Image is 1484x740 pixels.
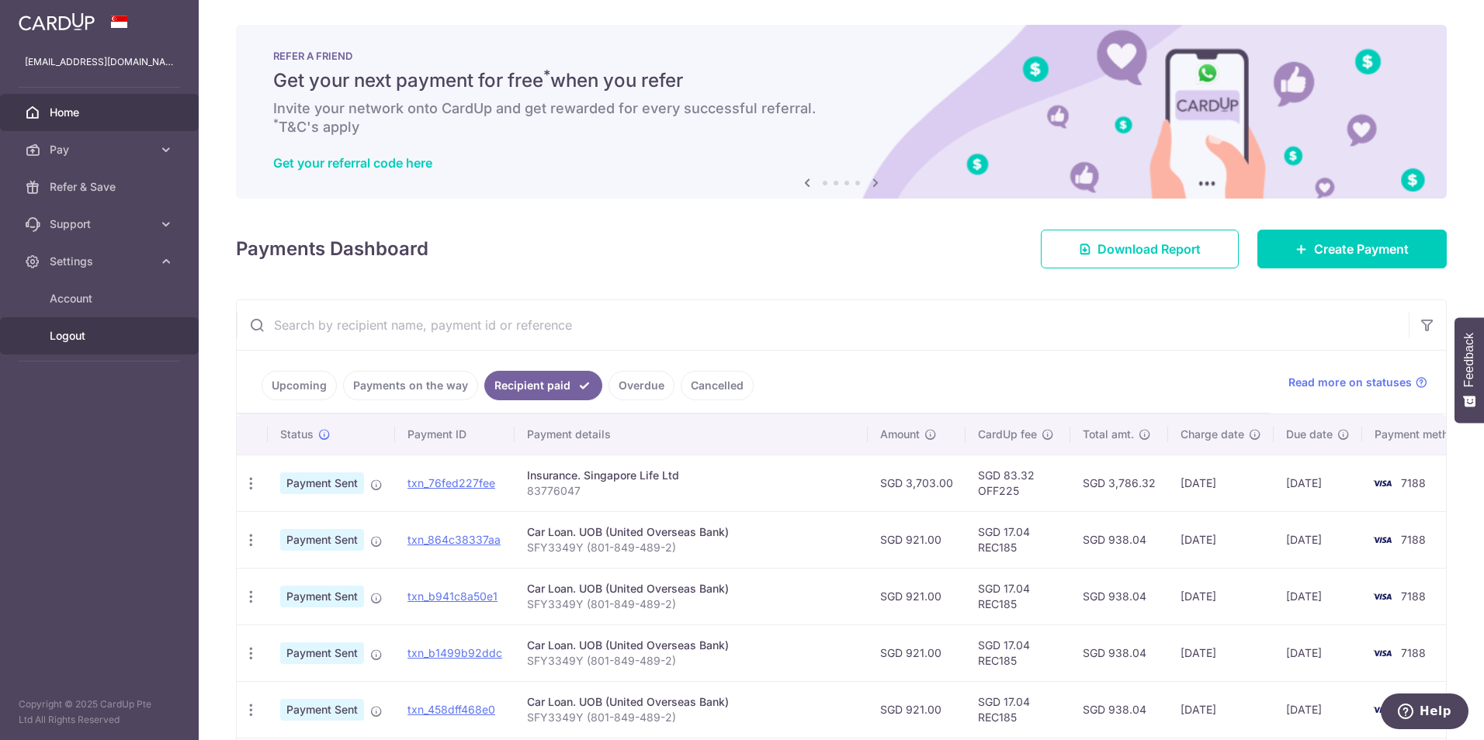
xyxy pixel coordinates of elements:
td: [DATE] [1274,511,1362,568]
span: Total amt. [1083,427,1134,442]
p: [EMAIL_ADDRESS][DOMAIN_NAME] [25,54,174,70]
span: Account [50,291,152,306]
img: CardUp [19,12,95,31]
td: SGD 938.04 [1070,511,1168,568]
span: Feedback [1462,333,1476,387]
td: SGD 3,786.32 [1070,455,1168,511]
td: SGD 83.32 OFF225 [966,455,1070,511]
span: Payment Sent [280,529,364,551]
p: SFY3349Y (801-849-489-2) [527,653,855,669]
a: Recipient paid [484,371,602,400]
h6: Invite your network onto CardUp and get rewarded for every successful referral. T&C's apply [273,99,1409,137]
a: Upcoming [262,371,337,400]
span: Amount [880,427,920,442]
a: Payments on the way [343,371,478,400]
th: Payment ID [395,414,515,455]
a: Cancelled [681,371,754,400]
span: Refer & Save [50,179,152,195]
span: Settings [50,254,152,269]
p: SFY3349Y (801-849-489-2) [527,596,855,612]
img: Bank Card [1367,531,1398,549]
span: 7188 [1401,476,1426,489]
h5: Get your next payment for free when you refer [273,68,1409,93]
span: 7188 [1401,646,1426,659]
p: SFY3349Y (801-849-489-2) [527,710,855,725]
th: Payment details [515,414,868,455]
td: SGD 921.00 [868,511,966,568]
td: [DATE] [1274,681,1362,738]
button: Feedback - Show survey [1455,317,1484,423]
td: SGD 938.04 [1070,681,1168,738]
span: Status [280,427,314,442]
p: SFY3349Y (801-849-489-2) [527,540,855,555]
td: [DATE] [1274,624,1362,681]
img: Bank Card [1367,644,1398,662]
span: 7188 [1401,590,1426,603]
span: Charge date [1181,427,1244,442]
span: Payment Sent [280,699,364,721]
td: [DATE] [1168,624,1274,681]
span: Payment Sent [280,586,364,607]
span: Read more on statuses [1288,375,1412,390]
td: SGD 17.04 REC185 [966,511,1070,568]
a: txn_864c38337aa [407,533,501,546]
img: RAF banner [236,25,1447,199]
span: CardUp fee [978,427,1037,442]
td: [DATE] [1168,455,1274,511]
img: Bank Card [1367,587,1398,606]
a: txn_b1499b92ddc [407,646,502,659]
td: SGD 3,703.00 [868,455,966,511]
iframe: Opens a widget where you can find more information [1381,693,1468,732]
td: SGD 17.04 REC185 [966,681,1070,738]
span: Download Report [1097,240,1201,258]
span: Create Payment [1314,240,1409,258]
td: SGD 921.00 [868,568,966,624]
td: [DATE] [1274,455,1362,511]
td: SGD 17.04 REC185 [966,624,1070,681]
span: Support [50,216,152,232]
a: Read more on statuses [1288,375,1427,390]
a: Create Payment [1257,230,1447,268]
div: Car Loan. UOB (United Overseas Bank) [527,524,855,540]
a: Overdue [609,371,674,400]
span: Pay [50,142,152,157]
td: SGD 17.04 REC185 [966,568,1070,624]
h4: Payments Dashboard [236,235,428,263]
span: 7188 [1401,533,1426,546]
a: Download Report [1041,230,1239,268]
td: SGD 938.04 [1070,624,1168,681]
span: Logout [50,328,152,344]
a: txn_458dff468e0 [407,703,495,716]
span: Payment Sent [280,472,364,494]
div: Car Loan. UOB (United Overseas Bank) [527,581,855,596]
td: SGD 921.00 [868,624,966,681]
td: [DATE] [1168,511,1274,568]
span: Payment Sent [280,642,364,664]
td: SGD 921.00 [868,681,966,738]
span: Due date [1286,427,1333,442]
div: Insurance. Singapore Life Ltd [527,468,855,483]
td: [DATE] [1168,568,1274,624]
th: Payment method [1362,414,1480,455]
div: Car Loan. UOB (United Overseas Bank) [527,638,855,653]
a: txn_76fed227fee [407,476,495,489]
td: SGD 938.04 [1070,568,1168,624]
p: 83776047 [527,483,855,499]
td: [DATE] [1168,681,1274,738]
p: REFER A FRIEND [273,50,1409,62]
span: Home [50,105,152,120]
div: Car Loan. UOB (United Overseas Bank) [527,694,855,710]
td: [DATE] [1274,568,1362,624]
a: txn_b941c8a50e1 [407,590,498,603]
img: Bank Card [1367,700,1398,719]
a: Get your referral code here [273,155,432,171]
input: Search by recipient name, payment id or reference [237,300,1409,350]
img: Bank Card [1367,474,1398,493]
